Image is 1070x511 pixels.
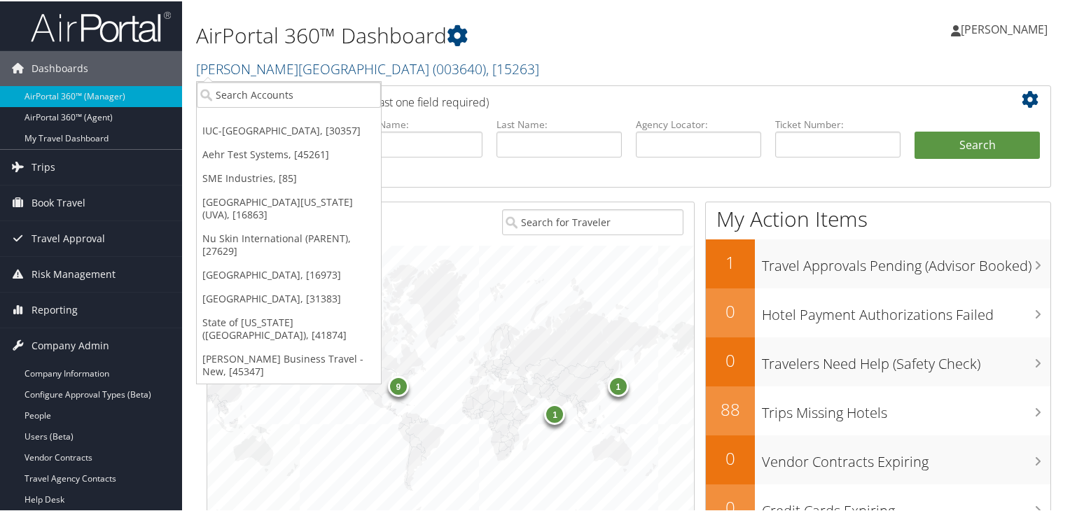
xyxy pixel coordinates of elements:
h3: Vendor Contracts Expiring [762,444,1050,470]
h2: 0 [706,445,755,469]
a: [PERSON_NAME] Business Travel - New, [45347] [197,346,381,382]
a: [GEOGRAPHIC_DATA][US_STATE] (UVA), [16863] [197,189,381,225]
label: Ticket Number: [775,116,901,130]
h2: 0 [706,347,755,371]
h1: My Action Items [706,203,1050,232]
span: ( 003640 ) [433,58,486,77]
a: [PERSON_NAME][GEOGRAPHIC_DATA] [196,58,539,77]
a: 88Trips Missing Hotels [706,385,1050,434]
div: 1 [544,402,565,423]
a: 0Hotel Payment Authorizations Failed [706,287,1050,336]
h2: Airtinerary Lookup [218,87,970,111]
label: Agency Locator: [636,116,761,130]
h1: AirPortal 360™ Dashboard [196,20,773,49]
input: Search Accounts [197,80,381,106]
span: Reporting [32,291,78,326]
span: , [ 15263 ] [486,58,539,77]
a: SME Industries, [85] [197,165,381,189]
h3: Travel Approvals Pending (Advisor Booked) [762,248,1050,274]
a: Nu Skin International (PARENT), [27629] [197,225,381,262]
div: 1 [607,374,628,395]
button: Search [915,130,1040,158]
span: Trips [32,148,55,183]
a: 0Vendor Contracts Expiring [706,434,1050,483]
img: airportal-logo.png [31,9,171,42]
div: 9 [387,374,408,395]
a: IUC-[GEOGRAPHIC_DATA], [30357] [197,118,381,141]
span: Dashboards [32,50,88,85]
h3: Travelers Need Help (Safety Check) [762,346,1050,372]
h3: Trips Missing Hotels [762,395,1050,421]
h2: 88 [706,396,755,420]
span: [PERSON_NAME] [961,20,1048,36]
span: Risk Management [32,255,116,290]
label: Last Name: [496,116,622,130]
a: 0Travelers Need Help (Safety Check) [706,336,1050,385]
span: Book Travel [32,184,85,219]
a: State of [US_STATE] ([GEOGRAPHIC_DATA]), [41874] [197,309,381,346]
h2: 1 [706,249,755,273]
span: Travel Approval [32,220,105,255]
h3: Hotel Payment Authorizations Failed [762,297,1050,323]
input: Search for Traveler [502,208,684,234]
label: First Name: [357,116,482,130]
a: [GEOGRAPHIC_DATA], [16973] [197,262,381,286]
a: [PERSON_NAME] [951,7,1062,49]
h2: 0 [706,298,755,322]
span: (at least one field required) [355,93,489,108]
a: 1Travel Approvals Pending (Advisor Booked) [706,238,1050,287]
a: [GEOGRAPHIC_DATA], [31383] [197,286,381,309]
a: Aehr Test Systems, [45261] [197,141,381,165]
span: Company Admin [32,327,109,362]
